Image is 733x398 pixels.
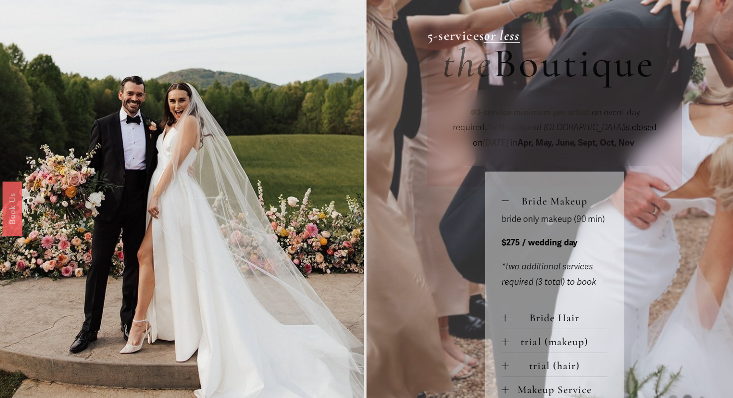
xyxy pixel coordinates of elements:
span: trial (makeup) [509,335,607,348]
button: trial (makeup) [502,329,607,353]
a: Book Us [2,182,22,236]
span: Bride Makeup [509,195,607,207]
em: at [GEOGRAPHIC_DATA] [534,122,624,133]
strong: Apr, May, June, Sept, Oct, Nov [518,138,634,148]
button: Bride Makeup [502,189,607,212]
button: trial (hair) [502,353,607,377]
span: Makeup Service [509,383,607,396]
p: on [442,105,667,151]
span: in [509,138,636,148]
span: Boutique [493,38,656,88]
div: Bride Makeup [502,212,607,305]
span: trial (hair) [509,359,607,372]
span: Boutique [487,122,534,133]
em: the [442,38,493,88]
strong: 3-service minimum per artist [476,107,590,118]
a: or less [484,27,520,44]
em: ✽ [469,107,476,118]
em: the [487,122,499,133]
em: *two additional services required (3 total) to book [502,261,596,287]
span: is closed [624,122,657,133]
p: bride only makeup (90 min) [502,212,607,227]
button: Bride Hair [502,305,607,329]
em: [DATE] [483,138,509,148]
strong: 5-services [427,27,485,44]
strong: $275 / wedding day [502,237,577,248]
span: Bride Hair [509,311,607,324]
